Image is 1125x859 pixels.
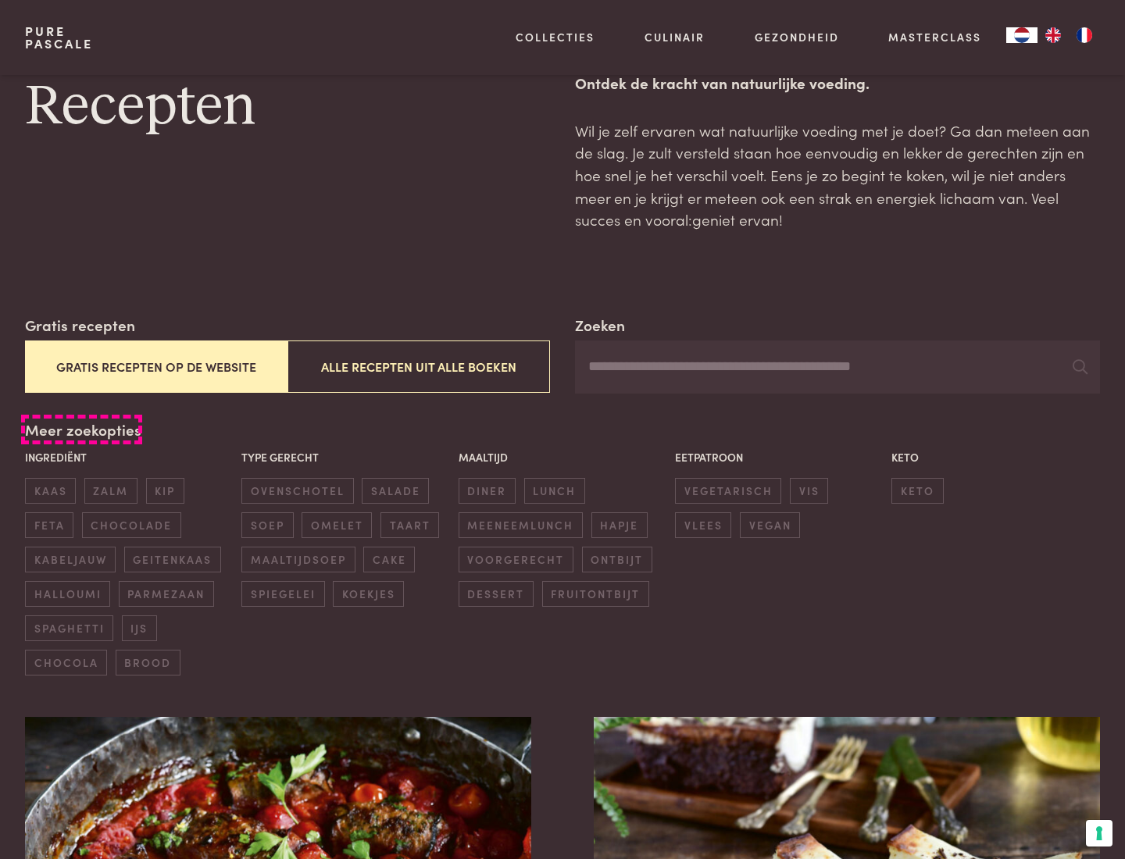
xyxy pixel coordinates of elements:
span: geitenkaas [124,547,221,572]
button: Gratis recepten op de website [25,340,287,393]
label: Zoeken [575,314,625,337]
span: soep [241,512,293,538]
p: Eetpatroon [675,449,884,465]
button: Uw voorkeuren voor toestemming voor trackingtechnologieën [1086,820,1112,847]
div: Language [1006,27,1037,43]
span: chocolade [82,512,181,538]
strong: Ontdek de kracht van natuurlijke voeding. [575,72,870,93]
ul: Language list [1037,27,1100,43]
span: spaghetti [25,615,113,641]
a: Gezondheid [755,29,839,45]
span: parmezaan [119,581,214,607]
span: ijs [122,615,157,641]
span: ovenschotel [241,478,353,504]
span: hapje [591,512,648,538]
span: spiegelei [241,581,324,607]
span: vis [790,478,828,504]
span: maaltijdsoep [241,547,355,572]
span: keto [891,478,943,504]
a: PurePascale [25,25,93,50]
span: omelet [302,512,372,538]
span: halloumi [25,581,110,607]
span: vlees [675,512,731,538]
span: vegetarisch [675,478,781,504]
span: kaas [25,478,76,504]
span: meeneemlunch [459,512,583,538]
p: Keto [891,449,1100,465]
p: Ingrediënt [25,449,234,465]
span: brood [116,650,180,675]
span: feta [25,512,73,538]
a: Culinair [645,29,705,45]
span: kip [146,478,184,504]
h1: Recepten [25,72,550,142]
span: dessert [459,581,534,607]
p: Maaltijd [459,449,667,465]
a: EN [1037,27,1069,43]
a: Masterclass [888,29,981,45]
a: Collecties [516,29,595,45]
span: taart [380,512,439,538]
span: zalm [84,478,137,504]
span: vegan [740,512,800,538]
span: lunch [524,478,585,504]
span: kabeljauw [25,547,116,572]
label: Gratis recepten [25,314,135,337]
span: chocola [25,650,107,675]
p: Type gerecht [241,449,450,465]
span: diner [459,478,516,504]
span: fruitontbijt [542,581,649,607]
aside: Language selected: Nederlands [1006,27,1100,43]
p: Wil je zelf ervaren wat natuurlijke voeding met je doet? Ga dan meteen aan de slag. Je zult verst... [575,119,1100,231]
span: koekjes [333,581,404,607]
span: salade [362,478,429,504]
a: FR [1069,27,1100,43]
span: voorgerecht [459,547,573,572]
a: NL [1006,27,1037,43]
span: cake [363,547,415,572]
button: Alle recepten uit alle boeken [287,340,550,393]
span: ontbijt [582,547,652,572]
